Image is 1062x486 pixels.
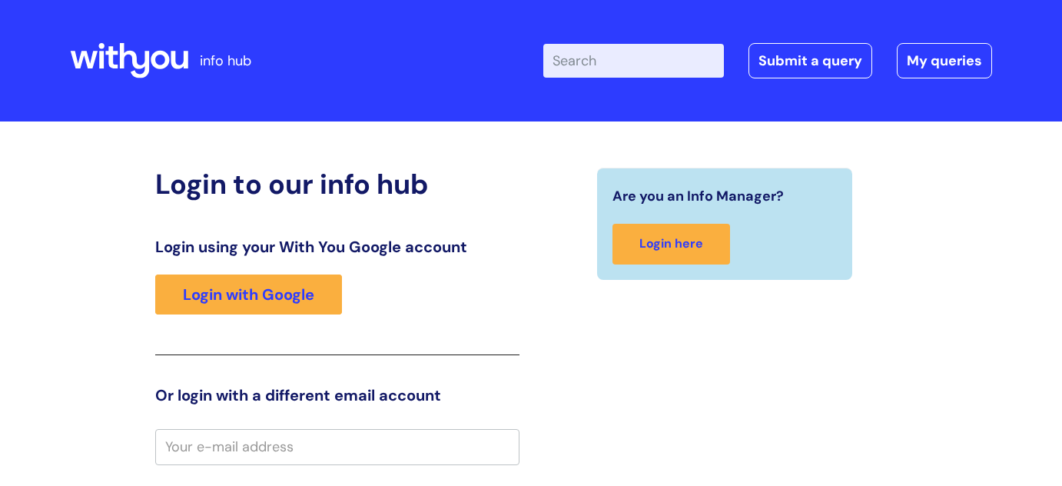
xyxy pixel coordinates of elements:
a: Login with Google [155,275,342,315]
input: Search [543,44,724,78]
h2: Login to our info hub [155,168,519,201]
span: Are you an Info Manager? [612,184,784,208]
input: Your e-mail address [155,429,519,464]
a: Login here [612,224,730,265]
a: My queries [897,43,992,78]
a: Submit a query [748,43,872,78]
p: info hub [200,48,251,73]
h3: Login using your With You Google account [155,238,519,256]
h3: Or login with a different email account [155,386,519,404]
